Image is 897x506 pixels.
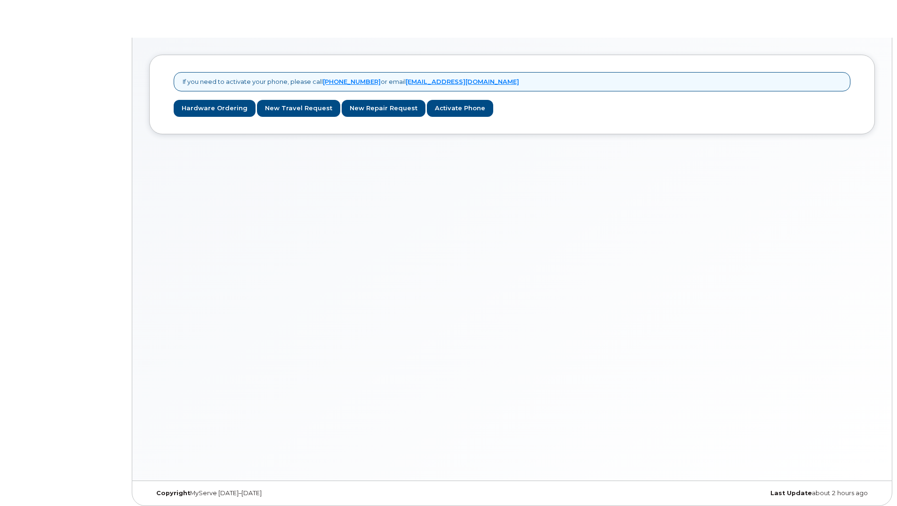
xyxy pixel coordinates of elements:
a: [EMAIL_ADDRESS][DOMAIN_NAME] [406,78,519,85]
p: If you need to activate your phone, please call or email [183,77,519,86]
a: [PHONE_NUMBER] [323,78,381,85]
a: New Repair Request [342,100,425,117]
strong: Copyright [156,490,190,497]
a: Activate Phone [427,100,493,117]
strong: Last Update [770,490,812,497]
a: Hardware Ordering [174,100,256,117]
div: MyServe [DATE]–[DATE] [149,490,391,497]
a: New Travel Request [257,100,340,117]
div: about 2 hours ago [633,490,875,497]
